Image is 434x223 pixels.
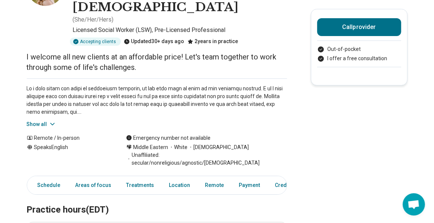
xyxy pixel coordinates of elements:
[27,85,287,116] p: Lo i dolo sitam con adipi el seddoeiusm temporin, ut lab etdo magn al enim ad min veniamqu nostru...
[271,178,312,193] a: Credentials
[73,15,114,24] p: ( She/Her/Hers )
[71,178,116,193] a: Areas of focus
[29,178,65,193] a: Schedule
[317,18,401,36] button: Callprovider
[134,143,168,151] span: Middle Eastern
[70,38,121,46] div: Accepting clients
[188,143,249,151] span: [DEMOGRAPHIC_DATA]
[126,134,211,142] div: Emergency number not available
[168,143,188,151] span: White
[27,186,287,216] h2: Practice hours (EDT)
[124,38,184,46] div: Updated 30+ days ago
[27,52,287,72] p: I welcome all new clients at an affordable price! Let's team together to work through some of lif...
[403,193,425,216] div: Open chat
[187,38,238,46] div: 2 years in practice
[201,178,229,193] a: Remote
[73,26,287,35] p: Licensed Social Worker (LSW), Pre-Licensed Professional
[165,178,195,193] a: Location
[317,45,401,62] ul: Payment options
[126,151,287,167] span: Unaffiliated: secular/nonreligious/agnostic/[DEMOGRAPHIC_DATA]
[27,120,56,128] button: Show all
[27,134,111,142] div: Remote / In-person
[27,143,111,167] div: Speaks English
[235,178,265,193] a: Payment
[317,55,401,62] li: I offer a free consultation
[122,178,159,193] a: Treatments
[317,45,401,53] li: Out-of-pocket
